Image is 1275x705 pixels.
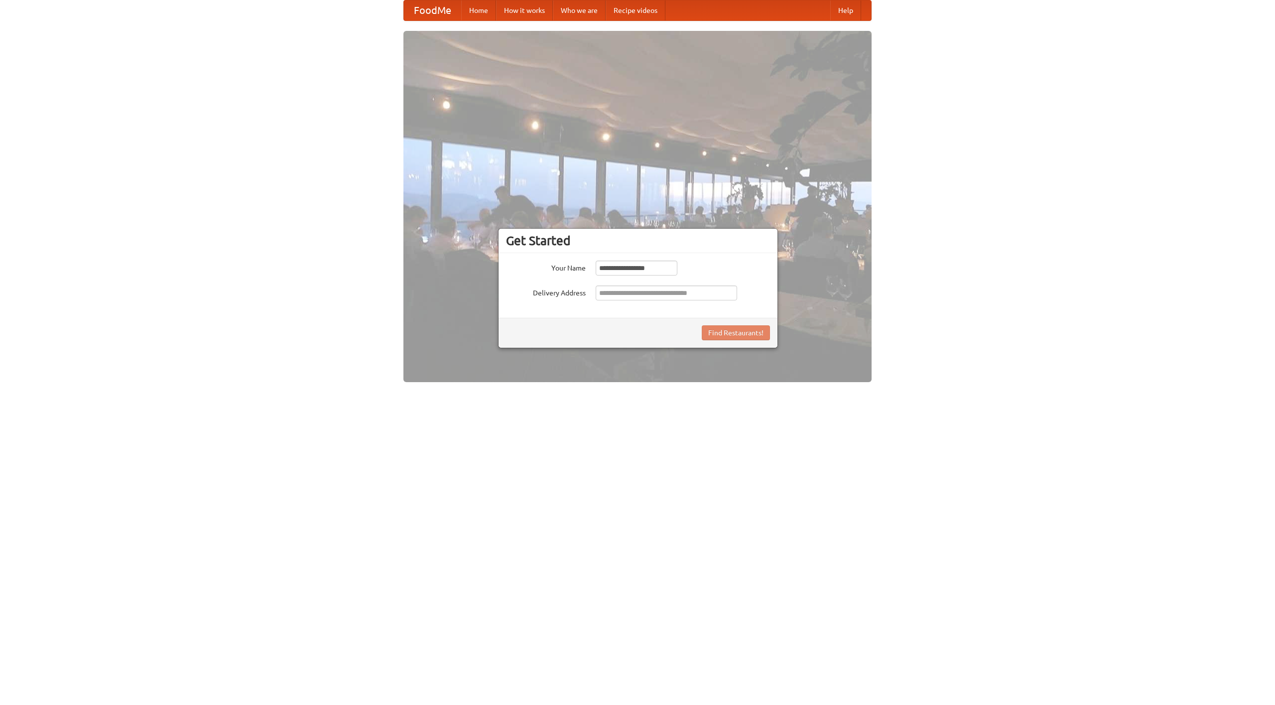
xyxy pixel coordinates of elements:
button: Find Restaurants! [702,325,770,340]
a: Home [461,0,496,20]
h3: Get Started [506,233,770,248]
label: Your Name [506,261,586,273]
a: How it works [496,0,553,20]
a: Recipe videos [606,0,665,20]
a: FoodMe [404,0,461,20]
a: Help [830,0,861,20]
a: Who we are [553,0,606,20]
label: Delivery Address [506,285,586,298]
